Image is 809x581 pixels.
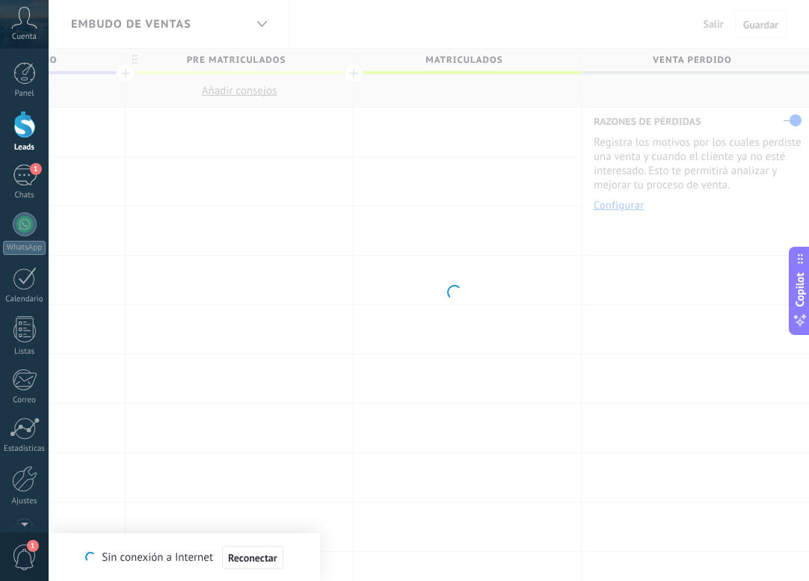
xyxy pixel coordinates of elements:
[3,241,46,255] div: WhatsApp
[30,163,42,175] span: 1
[3,497,46,506] div: Ajustes
[793,272,808,307] span: Copilot
[3,191,46,200] div: Chats
[3,347,46,357] div: Listas
[85,545,283,570] div: Sin conexión a Internet
[222,546,283,570] button: Reconectar
[12,32,37,42] span: Cuenta
[3,89,46,99] div: Panel
[3,396,46,405] div: Correo
[228,553,277,563] span: Reconectar
[3,143,46,153] div: Leads
[3,444,46,454] div: Estadísticas
[27,540,39,552] span: 1
[3,295,46,304] div: Calendario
